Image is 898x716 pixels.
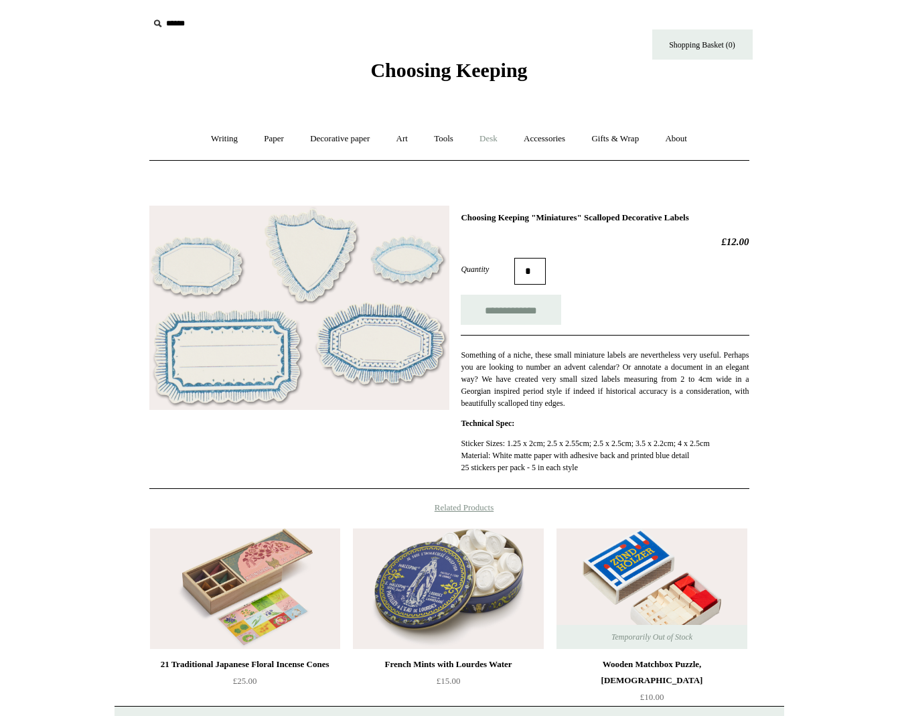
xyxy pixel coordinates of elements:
p: Something of a niche, these small miniature labels are nevertheless very useful. Perhaps you are ... [461,349,749,409]
span: Temporarily Out of Stock [598,625,706,649]
a: 21 Traditional Japanese Floral Incense Cones £25.00 [150,656,340,711]
label: Quantity [461,263,514,275]
a: French Mints with Lourdes Water £15.00 [353,656,543,711]
h4: Related Products [115,502,784,513]
a: 21 Traditional Japanese Floral Incense Cones 21 Traditional Japanese Floral Incense Cones [150,528,340,649]
a: Shopping Basket (0) [652,29,753,60]
p: Sticker Sizes: 1.25 x 2cm; 2.5 x 2.55cm; 2.5 x 2.5cm; 3.5 x 2.2cm; 4 x 2.5cm Material: White matt... [461,437,749,474]
a: Desk [467,121,510,157]
span: £25.00 [233,676,257,686]
a: Paper [252,121,296,157]
a: Writing [199,121,250,157]
img: Choosing Keeping "Miniatures" Scalloped Decorative Labels [149,206,449,410]
span: £10.00 [640,692,664,702]
a: Accessories [512,121,577,157]
a: Tools [422,121,465,157]
div: 21 Traditional Japanese Floral Incense Cones [153,656,337,672]
span: £15.00 [437,676,461,686]
span: Choosing Keeping [370,59,527,81]
a: Gifts & Wrap [579,121,651,157]
img: French Mints with Lourdes Water [353,528,543,649]
a: Art [384,121,420,157]
a: Wooden Matchbox Puzzle, Church Wooden Matchbox Puzzle, Church Temporarily Out of Stock [556,528,747,649]
div: Wooden Matchbox Puzzle, [DEMOGRAPHIC_DATA] [560,656,743,689]
img: 21 Traditional Japanese Floral Incense Cones [150,528,340,649]
a: Decorative paper [298,121,382,157]
a: French Mints with Lourdes Water French Mints with Lourdes Water [353,528,543,649]
h1: Choosing Keeping "Miniatures" Scalloped Decorative Labels [461,212,749,223]
img: Wooden Matchbox Puzzle, Church [556,528,747,649]
a: About [653,121,699,157]
h2: £12.00 [461,236,749,248]
div: French Mints with Lourdes Water [356,656,540,672]
a: Wooden Matchbox Puzzle, [DEMOGRAPHIC_DATA] £10.00 [556,656,747,711]
a: Choosing Keeping [370,70,527,79]
strong: Technical Spec: [461,419,514,428]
